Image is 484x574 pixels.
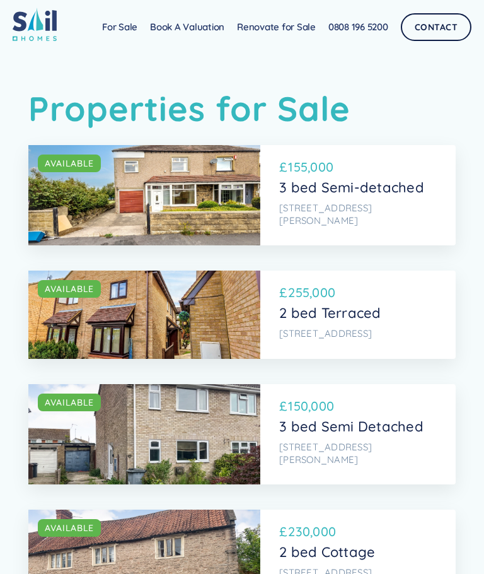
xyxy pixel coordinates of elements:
[401,13,472,41] a: Contact
[322,15,395,40] a: 0808 196 5200
[279,544,434,560] p: 2 bed Cottage
[279,397,287,416] p: £
[45,157,94,170] div: AVAILABLE
[279,522,287,541] p: £
[288,283,335,302] p: 255,000
[231,15,322,40] a: Renovate for Sale
[279,441,434,466] p: [STREET_ADDRESS][PERSON_NAME]
[45,522,94,534] div: AVAILABLE
[28,88,456,129] h1: Properties for Sale
[13,8,57,41] img: sail home logo colored
[279,418,434,435] p: 3 bed Semi Detached
[279,158,287,177] p: £
[28,145,456,245] a: AVAILABLE£155,0003 bed Semi-detached[STREET_ADDRESS][PERSON_NAME]
[288,522,336,541] p: 230,000
[45,396,94,409] div: AVAILABLE
[288,397,334,416] p: 150,000
[279,327,434,340] p: [STREET_ADDRESS]
[45,283,94,295] div: AVAILABLE
[96,15,144,40] a: For Sale
[28,384,456,484] a: AVAILABLE£150,0003 bed Semi Detached[STREET_ADDRESS][PERSON_NAME]
[279,179,434,196] p: 3 bed Semi-detached
[279,202,434,226] p: [STREET_ADDRESS][PERSON_NAME]
[288,158,333,177] p: 155,000
[279,305,434,321] p: 2 bed Terraced
[279,283,287,302] p: £
[144,15,231,40] a: Book A Valuation
[28,271,456,359] a: AVAILABLE£255,0002 bed Terraced[STREET_ADDRESS]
